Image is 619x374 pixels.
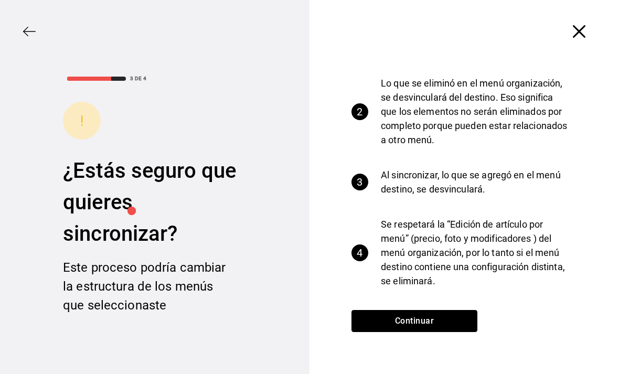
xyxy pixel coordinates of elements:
[351,244,368,261] div: 4
[381,168,569,196] p: Al sincronizar, lo que se agregó en el menú destino, se desvinculará.
[351,310,477,332] button: Continuar
[63,258,231,315] div: Este proceso podría cambiar la estructura de los menús que seleccionaste
[351,103,368,120] div: 2
[351,174,368,190] div: 3
[381,217,569,288] p: Se respetará la “Edición de artículo por menú” (precio, foto y modificadores ) del menú organizac...
[63,155,247,250] div: ¿Estás seguro que quieres sincronizar?
[381,76,569,147] p: Lo que se eliminó en el menú organización, se desvinculará del destino. Eso significa que los ele...
[130,74,146,82] div: 3 DE 4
